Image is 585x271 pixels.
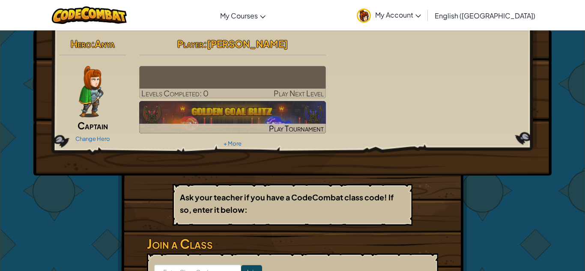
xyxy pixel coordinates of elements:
a: + More [224,140,242,147]
span: Anya [95,38,115,50]
b: Ask your teacher if you have a CodeCombat class code! If so, enter it below: [180,192,394,214]
span: Levels Completed: 0 [141,88,209,98]
span: : [203,38,207,50]
span: Hero [71,38,91,50]
img: avatar [357,9,371,23]
h3: Join a Class [147,234,438,253]
span: Player [177,38,203,50]
span: Play Tournament [269,123,324,133]
a: My Account [352,2,425,29]
a: Play Next Level [139,66,326,98]
img: Golden Goal [139,101,326,134]
a: My Courses [216,4,270,27]
span: : [91,38,95,50]
span: Play Next Level [274,88,324,98]
img: captain-pose.png [79,66,103,117]
span: English ([GEOGRAPHIC_DATA]) [435,11,535,20]
span: [PERSON_NAME] [207,38,288,50]
span: My Courses [220,11,258,20]
span: Captain [78,119,108,131]
a: Change Hero [75,135,110,142]
a: Play Tournament [139,101,326,134]
span: My Account [375,10,421,19]
a: English ([GEOGRAPHIC_DATA]) [430,4,540,27]
img: CodeCombat logo [52,6,127,24]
